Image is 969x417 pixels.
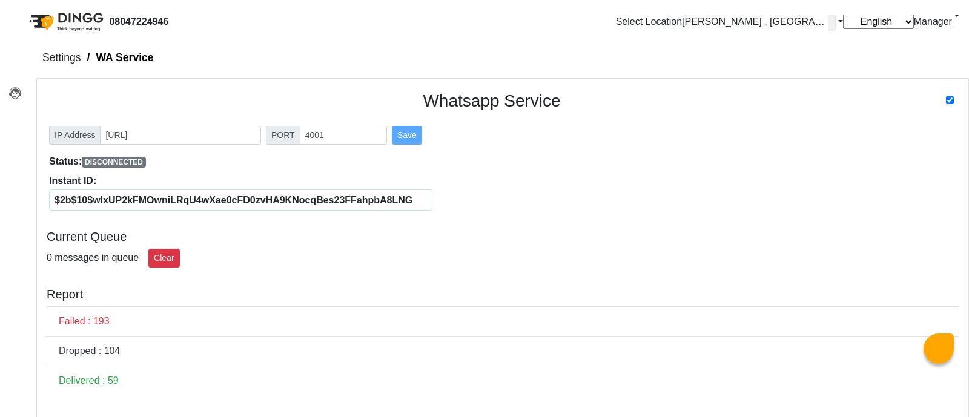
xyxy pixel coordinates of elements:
[47,336,959,366] div: Dropped : 104
[914,15,952,29] span: Manager
[49,174,956,188] div: Instant ID:
[90,47,159,68] span: WA Service
[47,251,139,265] div: 0 messages in queue
[47,229,959,244] div: Current Queue
[24,5,107,39] img: logo
[47,306,959,337] div: Failed : 193
[100,126,261,145] input: Sizing example input
[55,195,412,205] span: $2b$10$wIxUP2kFMOwniLRqU4wXae0cFD0zvHA9KNocqBes23FFahpbA8LNG
[300,126,387,145] input: Sizing example input
[49,154,956,169] div: Status:
[47,287,959,301] div: Report
[36,47,87,68] span: Settings
[392,126,422,145] button: Save
[423,91,563,111] h3: Whatsapp Service
[49,126,101,145] span: IP Address
[266,126,300,145] span: PORT
[148,249,179,268] button: Clear
[82,157,146,168] span: DISCONNECTED
[109,5,168,39] b: 08047224946
[47,366,959,395] div: Delivered : 59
